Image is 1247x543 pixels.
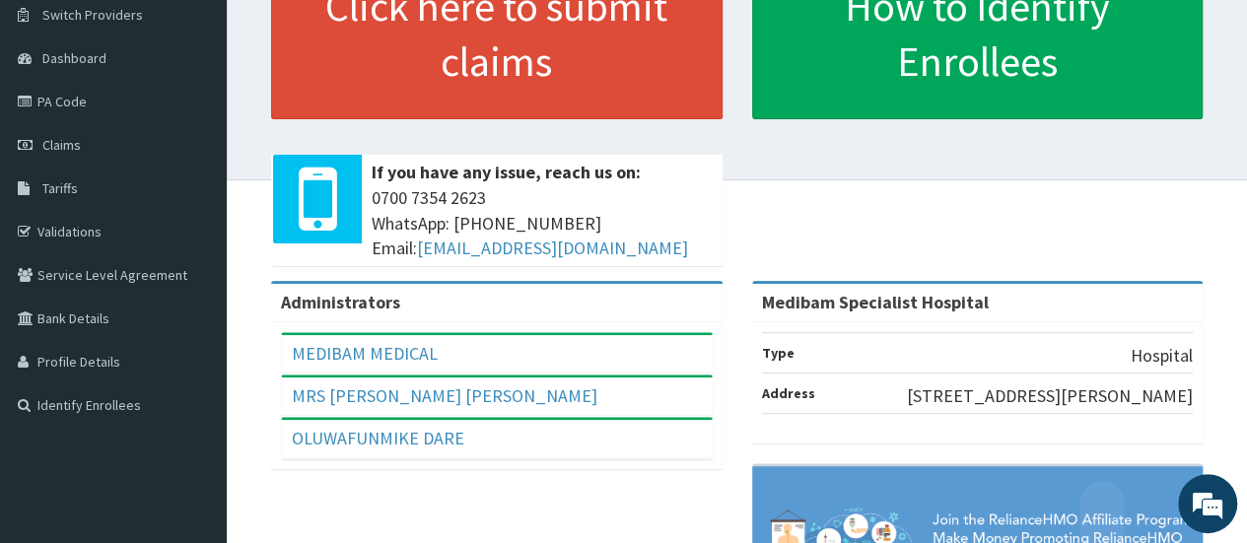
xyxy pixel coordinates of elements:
[372,161,641,183] b: If you have any issue, reach us on:
[762,384,815,402] b: Address
[42,6,143,24] span: Switch Providers
[281,291,400,313] b: Administrators
[907,383,1193,409] p: [STREET_ADDRESS][PERSON_NAME]
[42,179,78,197] span: Tariffs
[372,185,713,261] span: 0700 7354 2623 WhatsApp: [PHONE_NUMBER] Email:
[42,49,106,67] span: Dashboard
[292,427,464,449] a: OLUWAFUNMIKE DARE
[1131,343,1193,369] p: Hospital
[292,342,438,365] a: MEDIBAM MEDICAL
[762,291,989,313] strong: Medibam Specialist Hospital
[42,136,81,154] span: Claims
[292,384,597,407] a: MRS [PERSON_NAME] [PERSON_NAME]
[417,237,688,259] a: [EMAIL_ADDRESS][DOMAIN_NAME]
[762,344,795,362] b: Type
